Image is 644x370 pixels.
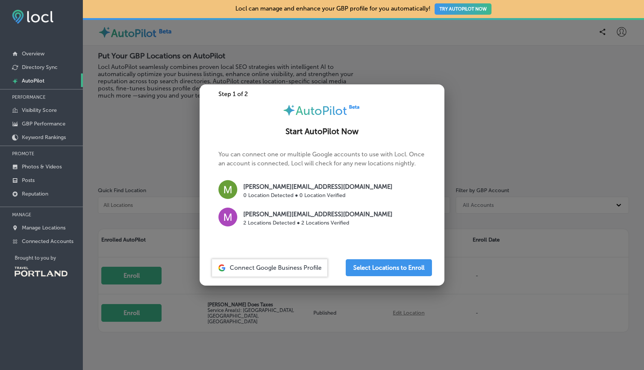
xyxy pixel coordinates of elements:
img: autopilot-icon [282,104,296,117]
p: Keyword Rankings [22,134,66,141]
p: You can connect one or multiple Google accounts to use with Locl. Once an account is connected, L... [218,150,426,235]
p: Visibility Score [22,107,57,113]
p: [PERSON_NAME][EMAIL_ADDRESS][DOMAIN_NAME] [243,210,392,219]
p: AutoPilot [22,78,44,84]
p: Brought to you by [15,255,83,261]
p: [PERSON_NAME][EMAIL_ADDRESS][DOMAIN_NAME] [243,182,392,191]
p: Reputation [22,191,48,197]
p: GBP Performance [22,121,66,127]
p: Overview [22,50,44,57]
div: Step 1 of 2 [200,90,444,98]
button: TRY AUTOPILOT NOW [435,3,491,15]
span: Connect Google Business Profile [230,264,322,271]
img: fda3e92497d09a02dc62c9cd864e3231.png [12,10,53,24]
p: Posts [22,177,35,183]
p: Manage Locations [22,225,66,231]
p: 0 Location Detected ● 0 Location Verified [243,191,392,199]
p: 2 Locations Detected ● 2 Locations Verified [243,219,392,227]
p: Directory Sync [22,64,58,70]
button: Select Locations to Enroll [346,259,432,276]
img: Beta [347,104,362,110]
span: AutoPilot [296,104,347,118]
p: Connected Accounts [22,238,73,245]
p: Photos & Videos [22,164,62,170]
img: Travel Portland [15,267,67,277]
h2: Start AutoPilot Now [209,127,435,136]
